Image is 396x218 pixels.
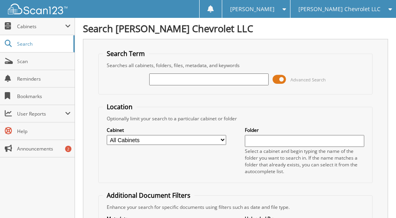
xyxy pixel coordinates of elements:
span: Bookmarks [17,93,71,100]
h1: Search [PERSON_NAME] Chevrolet LLC [83,22,388,35]
span: User Reports [17,110,65,117]
legend: Search Term [103,49,149,58]
span: [PERSON_NAME] [230,7,275,12]
span: Scan [17,58,71,65]
div: 2 [65,146,71,152]
label: Cabinet [107,127,226,133]
span: Announcements [17,145,71,152]
div: Searches all cabinets, folders, files, metadata, and keywords [103,62,368,69]
div: Select a cabinet and begin typing the name of the folder you want to search in. If the name match... [245,148,364,175]
legend: Additional Document Filters [103,191,194,200]
span: Search [17,41,69,47]
iframe: Chat Widget [356,180,396,218]
span: Cabinets [17,23,65,30]
label: Folder [245,127,364,133]
span: Help [17,128,71,135]
span: [PERSON_NAME] Chevrolet LLC [298,7,381,12]
legend: Location [103,102,136,111]
div: Enhance your search for specific documents using filters such as date and file type. [103,204,368,210]
span: Reminders [17,75,71,82]
span: Advanced Search [290,77,326,83]
img: scan123-logo-white.svg [8,4,67,14]
div: Optionally limit your search to a particular cabinet or folder [103,115,368,122]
